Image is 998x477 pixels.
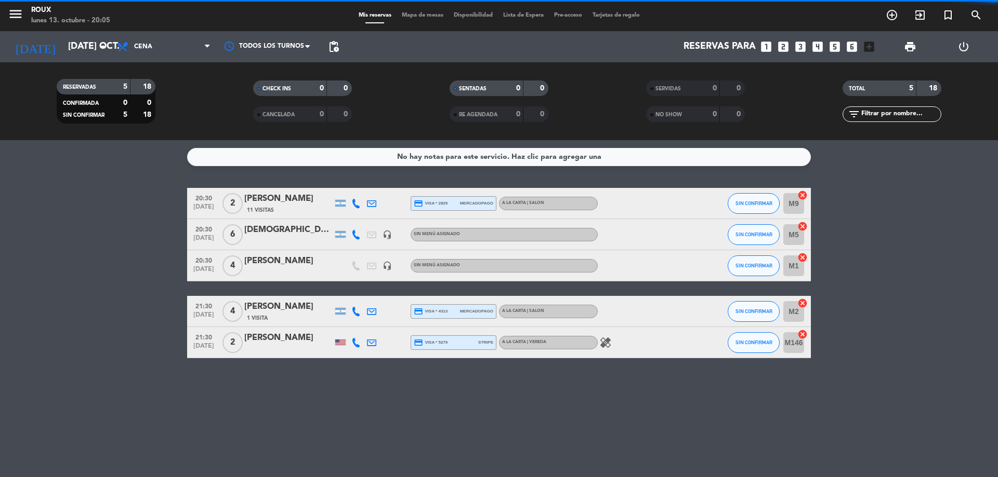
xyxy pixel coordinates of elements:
[63,85,96,90] span: RESERVADAS
[8,6,23,25] button: menu
[320,85,324,92] strong: 0
[191,223,217,235] span: 20:30
[516,111,520,118] strong: 0
[937,31,990,62] div: LOG OUT
[397,151,601,163] div: No hay notas para este servicio. Haz clic para agregar una
[191,266,217,278] span: [DATE]
[222,193,243,214] span: 2
[397,12,449,18] span: Mapa de mesas
[655,112,682,117] span: NO SHOW
[736,231,772,237] span: SIN CONFIRMAR
[502,309,544,313] span: A la Carta | SALON
[414,232,460,236] span: Sin menú asignado
[655,86,681,91] span: SERVIDAS
[8,6,23,22] i: menu
[728,255,780,276] button: SIN CONFIRMAR
[502,201,544,205] span: A la Carta | SALON
[862,40,876,53] i: add_box
[777,40,790,53] i: looks_two
[736,200,772,206] span: SIN CONFIRMAR
[909,85,913,92] strong: 5
[904,40,916,53] span: print
[549,12,587,18] span: Pre-acceso
[414,307,448,316] span: visa * 4313
[222,224,243,245] span: 6
[123,83,127,90] strong: 5
[540,85,546,92] strong: 0
[728,332,780,353] button: SIN CONFIRMAR
[860,108,941,120] input: Filtrar por nombre...
[414,338,423,347] i: credit_card
[123,111,127,118] strong: 5
[797,221,808,231] i: cancel
[327,40,340,53] span: pending_actions
[828,40,842,53] i: looks_5
[191,299,217,311] span: 21:30
[414,199,448,208] span: visa * 2829
[848,108,860,120] i: filter_list
[736,339,772,345] span: SIN CONFIRMAR
[31,5,110,16] div: Roux
[970,9,982,21] i: search
[143,83,153,90] strong: 18
[460,200,493,207] span: mercadopago
[942,9,954,21] i: turned_in_not
[8,35,63,58] i: [DATE]
[244,300,333,314] div: [PERSON_NAME]
[845,40,859,53] i: looks_6
[728,224,780,245] button: SIN CONFIRMAR
[63,113,104,118] span: SIN CONFIRMAR
[191,203,217,215] span: [DATE]
[247,314,268,322] span: 1 Visita
[478,339,493,346] span: stripe
[414,263,460,267] span: Sin menú asignado
[31,16,110,26] div: lunes 13. octubre - 20:05
[737,85,743,92] strong: 0
[794,40,807,53] i: looks_3
[383,261,392,270] i: headset_mic
[191,331,217,343] span: 21:30
[134,43,152,50] span: Cena
[460,308,493,315] span: mercadopago
[728,301,780,322] button: SIN CONFIRMAR
[449,12,498,18] span: Disponibilidad
[886,9,898,21] i: add_circle_outline
[811,40,824,53] i: looks_4
[244,223,333,237] div: [DEMOGRAPHIC_DATA][PERSON_NAME] de la fuente
[147,99,153,106] strong: 0
[262,86,291,91] span: CHECK INS
[414,338,448,347] span: visa * 5279
[63,101,99,106] span: CONFIRMADA
[759,40,773,53] i: looks_one
[344,85,350,92] strong: 0
[344,111,350,118] strong: 0
[244,331,333,345] div: [PERSON_NAME]
[244,254,333,268] div: [PERSON_NAME]
[797,329,808,339] i: cancel
[244,192,333,206] div: [PERSON_NAME]
[736,308,772,314] span: SIN CONFIRMAR
[736,263,772,268] span: SIN CONFIRMAR
[587,12,645,18] span: Tarjetas de regalo
[222,332,243,353] span: 2
[320,111,324,118] strong: 0
[191,311,217,323] span: [DATE]
[191,343,217,355] span: [DATE]
[414,199,423,208] i: credit_card
[957,40,970,53] i: power_settings_new
[97,40,109,53] i: arrow_drop_down
[599,336,612,349] i: healing
[498,12,549,18] span: Lista de Espera
[222,301,243,322] span: 4
[123,99,127,106] strong: 0
[459,86,487,91] span: SENTADAS
[684,42,756,52] span: Reservas para
[383,230,392,239] i: headset_mic
[737,111,743,118] strong: 0
[459,112,497,117] span: RE AGENDADA
[191,192,217,203] span: 20:30
[797,298,808,308] i: cancel
[502,340,546,344] span: A la Carta | VEREDA
[191,254,217,266] span: 20:30
[143,111,153,118] strong: 18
